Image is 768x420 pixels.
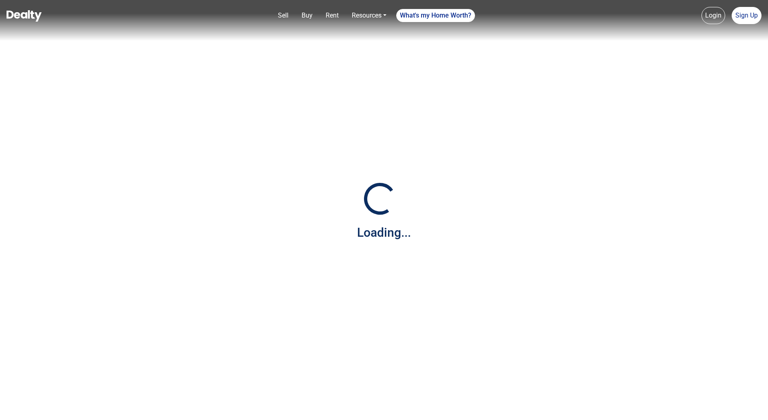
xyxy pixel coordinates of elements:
a: Buy [298,7,316,24]
div: Loading... [357,223,411,242]
a: Rent [322,7,342,24]
a: Login [701,7,725,24]
a: Resources [348,7,390,24]
a: What's my Home Worth? [396,9,475,22]
img: Loading [360,178,400,219]
a: Sign Up [732,7,761,24]
img: Dealty - Buy, Sell & Rent Homes [7,10,42,22]
a: Sell [275,7,292,24]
